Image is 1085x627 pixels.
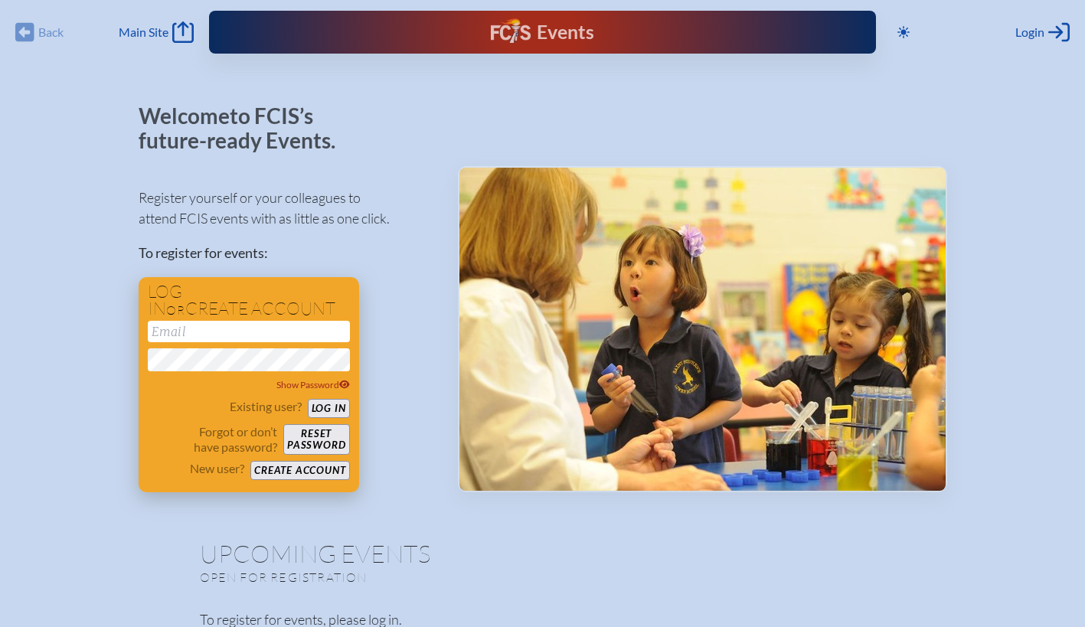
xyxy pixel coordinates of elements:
h1: Upcoming Events [200,541,886,566]
span: or [166,302,185,318]
p: Welcome to FCIS’s future-ready Events. [139,104,353,152]
p: Existing user? [230,399,302,414]
p: New user? [190,461,244,476]
span: Show Password [276,379,350,390]
p: Register yourself or your colleagues to attend FCIS events with as little as one click. [139,188,433,229]
span: Login [1015,24,1044,40]
h1: Log in create account [148,283,350,318]
button: Create account [250,461,349,480]
p: Forgot or don’t have password? [148,424,278,455]
span: Main Site [119,24,168,40]
div: FCIS Events — Future ready [400,18,685,46]
img: Events [459,168,946,491]
button: Log in [308,399,350,418]
input: Email [148,321,350,342]
button: Resetpassword [283,424,349,455]
a: Main Site [119,21,194,43]
p: To register for events: [139,243,433,263]
p: Open for registration [200,570,604,585]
